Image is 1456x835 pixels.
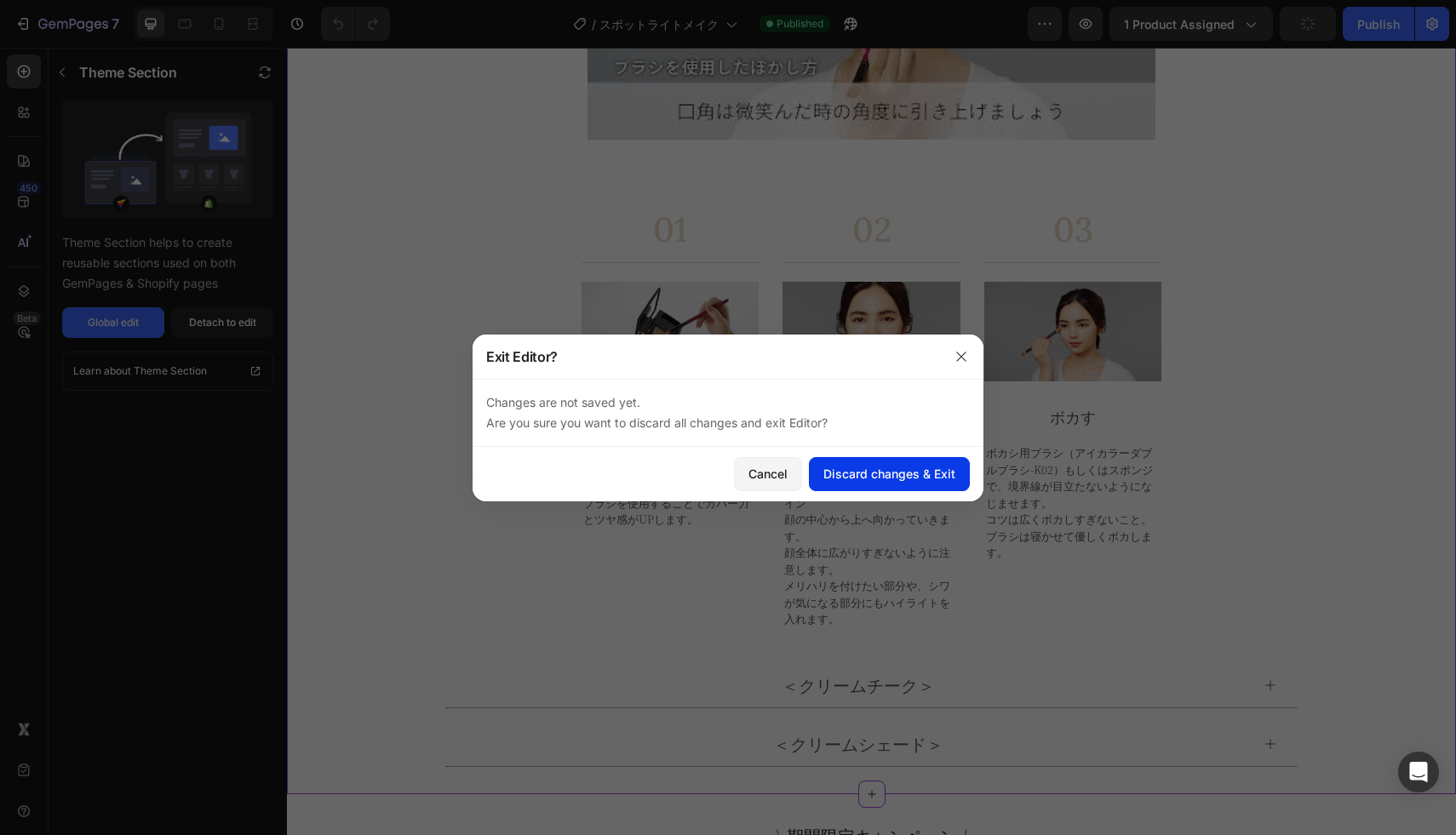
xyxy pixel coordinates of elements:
[296,397,471,447] p: ライン用ブラシ（アイカラーブラシ- K01）にごく少量取り、手の甲で軽く調整します。
[697,234,875,334] img: %E3%83%8F%E3%82%A4%E3%83%A9%E3%82%A4%E3%83%883%E3%80%80%E3%81%BB%E3%82%99%E3%81%8B%E3%81%99%201-m...
[295,160,473,204] h2: 01
[118,775,1052,801] p: \ 期間限定キャンペーン /
[497,397,672,414] p: ①眉間から額へ放射状に3本ライン
[495,625,648,650] p: ＜クリームチーク＞
[497,430,672,463] p: ③目頭から目尻に向かって上昇ライン
[296,447,471,480] p: ブラシを使用することでカバー力とツヤ感がUPします。
[699,463,874,513] p: コツは広くボカしすぎないこと。ブラシは寝かせて優しくボカします。
[486,392,970,433] p: Changes are not saved yet. Are you sure you want to discard all changes and exit Editor?
[809,457,970,491] button: Discard changes & Exit
[497,414,672,431] p: ②鼻筋
[296,361,471,376] p: ブラシに少量とる
[497,463,672,496] p: 顔の中心から上へ向かっていきます。
[699,397,874,463] p: ボカシ用ブラシ（アイカラーダブルブラシ-K02）もしくはスポンジで、境界線が目立たないようになじませます。
[697,160,875,204] h2: 03
[497,496,672,529] p: 顔全体に広がりすぎないように注意します。
[486,346,558,367] p: Exit Editor?
[748,465,788,483] div: Cancel
[1398,752,1439,792] div: Open Intercom Messenger
[497,529,672,580] p: メリハリを付けたい部分や、シワが気になる部分にもハイライトを入れます。
[295,234,473,334] img: %E3%83%8F%E3%82%A4%E3%83%A9%E3%82%A4%E3%83%88%EF%BC%91%E3%80%80%E3%83%95%E3%82%99%E3%83%A9%E3%82%...
[823,465,955,483] div: Discard changes & Exit
[486,683,656,709] p: ＜クリームシェード＞
[496,160,674,204] h2: 02
[497,361,672,376] p: 基本ハイライトゾーン
[699,361,874,376] p: ボカす
[496,234,674,334] img: %E3%83%8F%E3%82%A4%E3%83%A9%E3%82%A4%E3%83%88%EF%BC%92%E3%80%80%E3%80%80%E5%9F%BA%E6%9C%AC%E3%83%...
[734,457,802,491] button: Cancel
